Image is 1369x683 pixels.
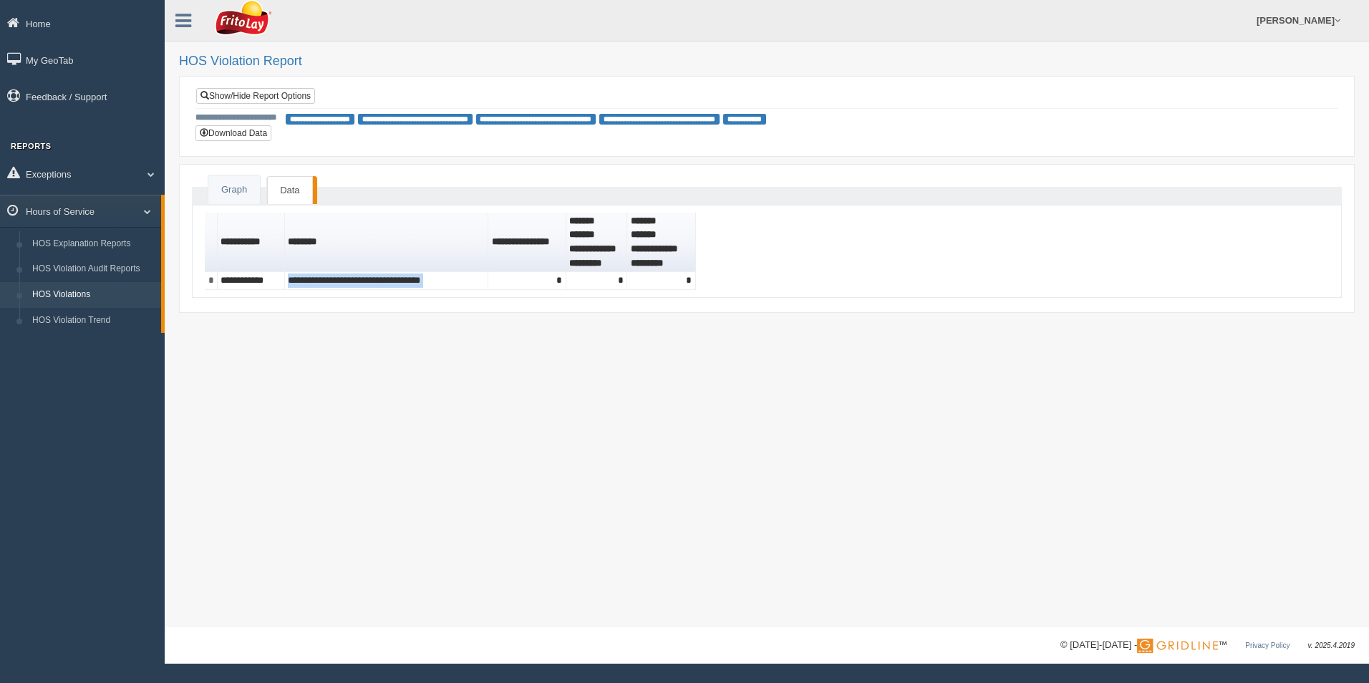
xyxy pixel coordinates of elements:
th: Sort column [627,213,696,272]
a: HOS Violations [26,282,161,308]
button: Download Data [195,125,271,141]
a: Graph [208,175,260,205]
div: © [DATE]-[DATE] - ™ [1060,638,1355,653]
a: Data [267,176,312,205]
th: Sort column [566,213,628,272]
a: HOS Explanation Reports [26,231,161,257]
th: Sort column [218,213,285,272]
a: HOS Violation Trend [26,308,161,334]
img: Gridline [1137,639,1218,653]
th: Sort column [285,213,489,272]
a: HOS Violation Audit Reports [26,256,161,282]
a: Show/Hide Report Options [196,88,315,104]
th: Sort column [488,213,566,272]
h2: HOS Violation Report [179,54,1355,69]
span: v. 2025.4.2019 [1308,641,1355,649]
a: Privacy Policy [1245,641,1290,649]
